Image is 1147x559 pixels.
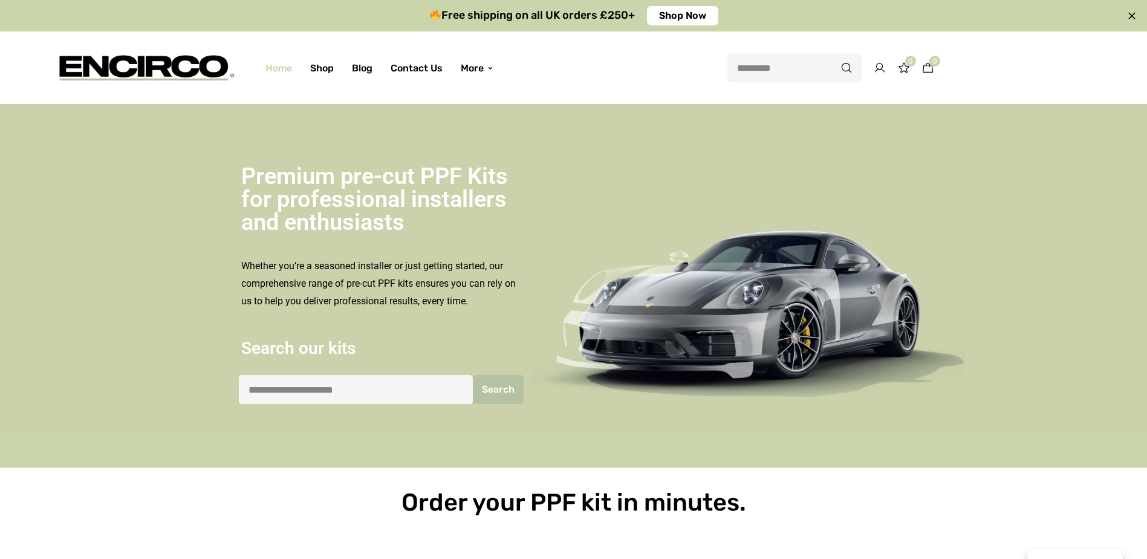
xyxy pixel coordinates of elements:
[382,47,452,90] a: Contact Us
[530,201,966,419] img: A silver porsche surrounded in PPF panels suggesting the car is fitted with a PPF Kit
[241,340,518,357] h2: Search our kits
[429,8,635,23] h2: Free shipping on all UK orders £250+
[831,53,862,82] button: Search
[905,56,916,67] span: 0
[430,9,441,20] img: 🔥
[301,47,343,90] a: Shop
[241,258,518,310] p: Whether you’re a seasoned installer or just getting started, our comprehensive range of pre-cut P...
[898,64,910,76] a: 0
[53,41,235,95] img: encirco.com -
[647,6,718,25] a: Shop Now
[343,47,382,90] a: Blog
[659,6,706,25] span: Shop Now
[241,165,518,234] h1: Premium pre-cut PPF Kits for professional installers and enthusiasts
[256,47,301,90] a: Home
[929,56,940,67] span: 0
[452,47,503,90] a: More
[922,57,934,79] a: 0
[148,489,1000,517] h2: Order your PPF kit in minutes.
[473,375,524,404] button: Search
